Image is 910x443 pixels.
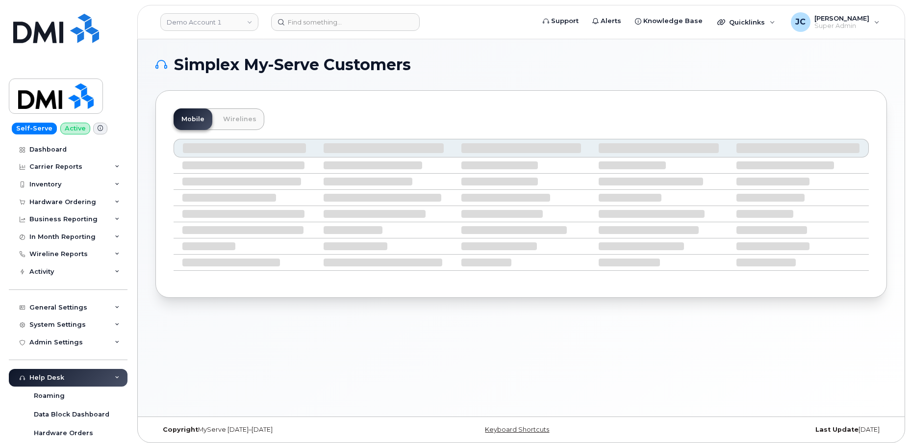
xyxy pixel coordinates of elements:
[815,426,859,433] strong: Last Update
[163,426,198,433] strong: Copyright
[155,426,399,434] div: MyServe [DATE]–[DATE]
[174,57,411,72] span: Simplex My-Serve Customers
[215,108,264,130] a: Wirelines
[643,426,887,434] div: [DATE]
[174,108,212,130] a: Mobile
[485,426,549,433] a: Keyboard Shortcuts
